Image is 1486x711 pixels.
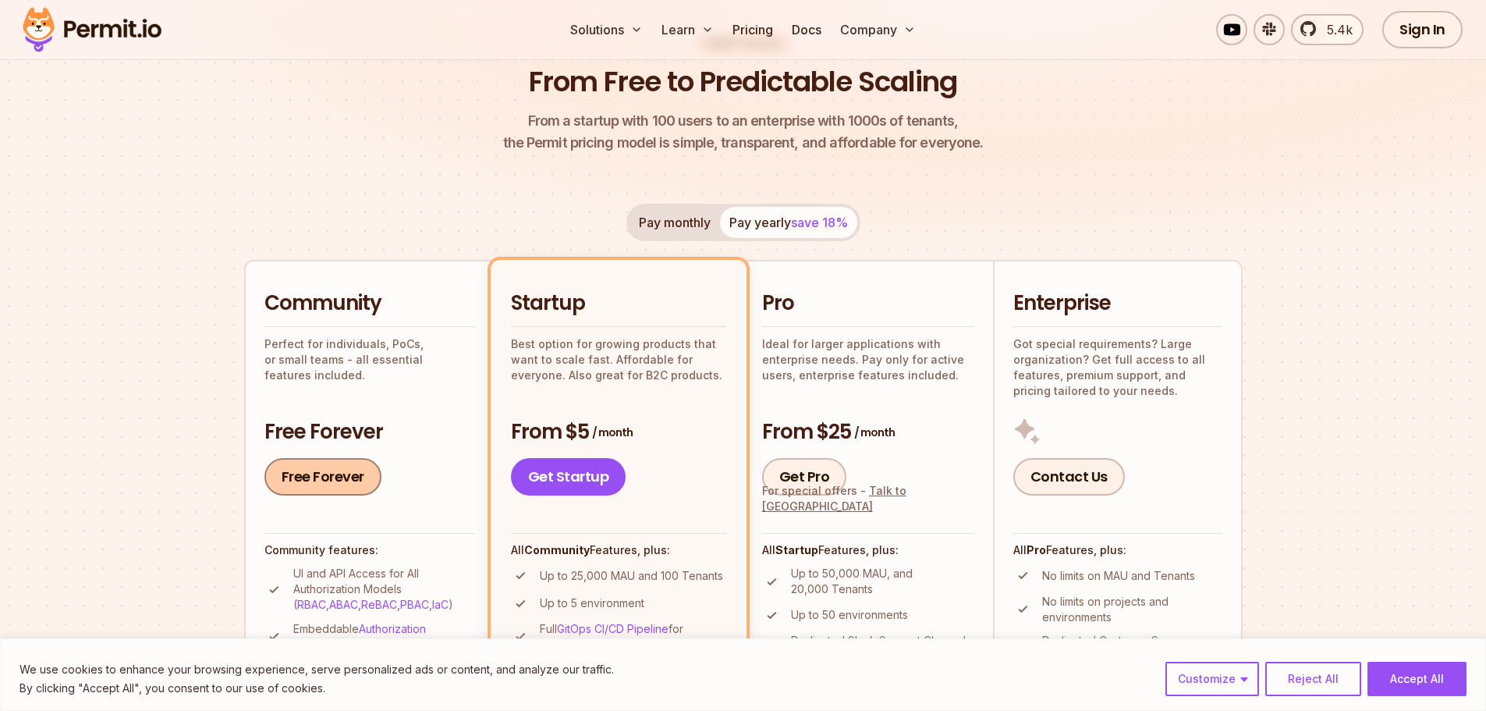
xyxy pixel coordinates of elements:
button: Learn [655,14,720,45]
p: Up to 50,000 MAU, and 20,000 Tenants [791,566,974,597]
h3: From $25 [762,418,974,446]
a: Free Forever [264,458,381,496]
p: UI and API Access for All Authorization Models ( , , , , ) [293,566,475,613]
p: Best option for growing products that want to scale fast. Affordable for everyone. Also great for... [511,336,726,383]
span: / month [854,425,895,440]
img: Permit logo [16,3,168,56]
span: From a startup with 100 users to an enterprise with 1000s of tenants, [503,110,984,132]
button: Pay monthly [630,207,720,238]
a: Get Pro [762,458,847,496]
h4: All Features, plus: [511,542,726,558]
strong: Startup [775,543,818,556]
h2: Enterprise [1013,290,1222,318]
h2: Pro [762,290,974,318]
a: ABAC [329,598,358,611]
a: RBAC [297,598,326,611]
p: By clicking "Accept All", you consent to our use of cookies. [20,679,614,698]
p: Embeddable (e.g., User Management) [293,621,475,652]
a: PBAC [400,598,429,611]
a: IaC [432,598,449,611]
button: Reject All [1265,662,1361,696]
p: Up to 25,000 MAU and 100 Tenants [540,568,723,584]
button: Accept All [1367,662,1466,696]
p: Up to 50 environments [791,607,908,623]
strong: Pro [1027,543,1046,556]
a: Contact Us [1013,458,1125,496]
p: Perfect for individuals, PoCs, or small teams - all essential features included. [264,336,475,383]
a: ReBAC [361,598,397,611]
a: Pricing [726,14,779,45]
h4: All Features, plus: [762,542,974,558]
p: We use cookies to enhance your browsing experience, serve personalized ads or content, and analyz... [20,660,614,679]
span: / month [592,425,633,440]
h2: Startup [511,290,726,318]
p: Got special requirements? Large organization? Get full access to all features, premium support, a... [1013,336,1222,399]
p: Dedicated Customer Success Representative [1042,633,1222,664]
h4: Community features: [264,542,475,558]
a: Get Startup [511,458,626,496]
a: Authorization Interfaces [293,622,426,651]
h4: All Features, plus: [1013,542,1222,558]
p: Full for Automated Deployments [540,621,726,652]
p: Dedicated Slack Support Channel with Prioritized Email, Zoom, and Slack support [791,633,974,680]
p: No limits on MAU and Tenants [1042,568,1195,584]
span: 5.4k [1318,20,1353,39]
a: 5.4k [1291,14,1364,45]
a: GitOps CI/CD Pipeline [557,622,669,635]
h3: From $5 [511,418,726,446]
button: Company [834,14,922,45]
p: the Permit pricing model is simple, transparent, and affordable for everyone. [503,110,984,154]
a: Sign In [1382,11,1463,48]
p: Ideal for larger applications with enterprise needs. Pay only for active users, enterprise featur... [762,336,974,383]
div: For special offers - [762,483,974,514]
h3: Free Forever [264,418,475,446]
p: No limits on projects and environments [1042,594,1222,625]
button: Solutions [564,14,649,45]
strong: Community [524,543,590,556]
h1: From Free to Predictable Scaling [529,62,957,101]
a: Docs [786,14,828,45]
h2: Community [264,290,475,318]
button: Customize [1165,662,1259,696]
p: Up to 5 environment [540,595,644,611]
